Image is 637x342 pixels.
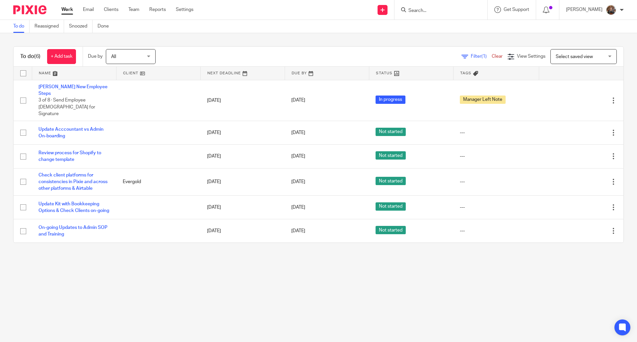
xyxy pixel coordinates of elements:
[104,6,118,13] a: Clients
[20,53,40,60] h1: To do
[88,53,103,60] p: Due by
[460,96,506,104] span: Manager Left Note
[98,20,114,33] a: Done
[460,71,471,75] span: Tags
[291,130,305,135] span: [DATE]
[116,168,200,195] td: Evergold
[376,177,406,185] span: Not started
[291,205,305,210] span: [DATE]
[376,151,406,160] span: Not started
[34,54,40,59] span: (6)
[13,5,46,14] img: Pixie
[517,54,545,59] span: View Settings
[200,80,285,121] td: [DATE]
[291,98,305,103] span: [DATE]
[83,6,94,13] a: Email
[176,6,193,13] a: Settings
[200,145,285,168] td: [DATE]
[291,179,305,184] span: [DATE]
[460,129,532,136] div: ---
[38,225,107,237] a: On-going Updates to Admin SOP and Training
[13,20,30,33] a: To do
[376,128,406,136] span: Not started
[606,5,616,15] img: 20241226_124325-EDIT.jpg
[200,195,285,219] td: [DATE]
[35,20,64,33] a: Reassigned
[460,153,532,160] div: ---
[149,6,166,13] a: Reports
[556,54,593,59] span: Select saved view
[111,54,116,59] span: All
[291,154,305,159] span: [DATE]
[566,6,602,13] p: [PERSON_NAME]
[460,204,532,211] div: ---
[492,54,503,59] a: Clear
[460,178,532,185] div: ---
[38,151,101,162] a: Review process for Shopify to change template
[460,228,532,234] div: ---
[471,54,492,59] span: Filter
[200,121,285,144] td: [DATE]
[38,98,95,116] span: 3 of 8 · Send Employee [DEMOGRAPHIC_DATA] for Signature
[38,85,107,96] a: [PERSON_NAME] New Employee Steps
[61,6,73,13] a: Work
[47,49,76,64] a: + Add task
[200,168,285,195] td: [DATE]
[408,8,467,14] input: Search
[376,202,406,211] span: Not started
[69,20,93,33] a: Snoozed
[38,127,104,138] a: Update Acccountant vs Admin On-boarding
[38,202,109,213] a: Update Kit with Bookkeeping Options & Check Clients on-going
[376,226,406,234] span: Not started
[291,229,305,233] span: [DATE]
[200,219,285,243] td: [DATE]
[128,6,139,13] a: Team
[38,173,107,191] a: Check client platforms for consistencies in Pixie and across other platforms & Airtable
[376,96,405,104] span: In progress
[481,54,487,59] span: (1)
[504,7,529,12] span: Get Support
